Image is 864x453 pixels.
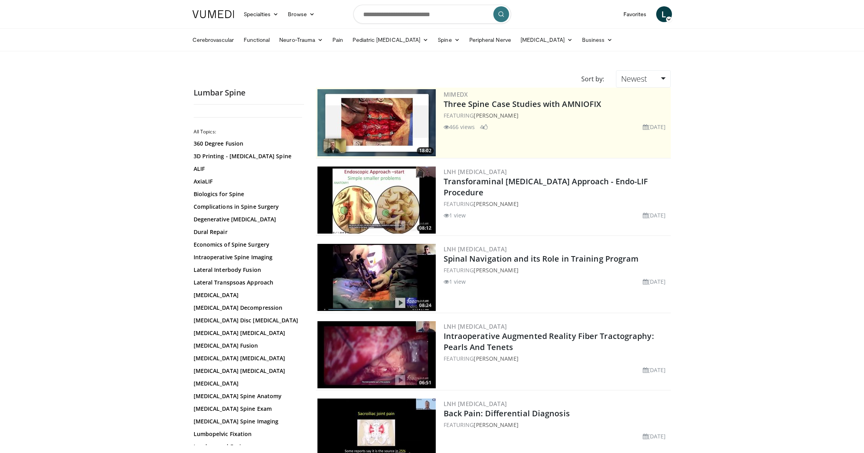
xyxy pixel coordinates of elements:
[465,32,516,48] a: Peripheral Nerve
[616,70,670,88] a: Newest
[444,253,639,264] a: Spinal Navigation and its Role in Training Program
[643,123,666,131] li: [DATE]
[474,200,518,208] a: [PERSON_NAME]
[317,244,436,311] img: 161f3d05-c13c-4eba-b270-6fa236fc2e25.300x170_q85_crop-smart_upscale.jpg
[643,277,666,286] li: [DATE]
[194,316,300,324] a: [MEDICAL_DATA] Disc [MEDICAL_DATA]
[194,241,300,249] a: Economics of Spine Surgery
[317,321,436,388] img: 1cc77cf1-322f-477e-9cae-a908e7188ed7.300x170_q85_crop-smart_upscale.jpg
[621,73,647,84] span: Newest
[444,90,468,98] a: MIMEDX
[194,279,300,286] a: Lateral Transpsoas Approach
[444,408,570,419] a: Back Pain: Differential Diagnosis
[194,430,300,438] a: Lumbopelvic Fixation
[194,342,300,350] a: [MEDICAL_DATA] Fusion
[575,70,610,88] div: Sort by:
[656,6,672,22] a: L
[194,190,300,198] a: Biologics for Spine
[194,165,300,173] a: ALIF
[444,200,669,208] div: FEATURING
[444,99,601,109] a: Three Spine Case Studies with AMNIOFIX
[444,245,507,253] a: LNH [MEDICAL_DATA]
[480,123,488,131] li: 4
[194,304,300,312] a: [MEDICAL_DATA] Decompression
[239,32,275,48] a: Functional
[194,266,300,274] a: Lateral Interbody Fusion
[192,10,234,18] img: VuMedi Logo
[194,88,304,98] h2: Lumbar Spine
[433,32,464,48] a: Spine
[194,215,300,223] a: Degenerative [MEDICAL_DATA]
[577,32,618,48] a: Business
[444,111,669,120] div: FEATURING
[317,321,436,388] a: 06:51
[194,417,300,425] a: [MEDICAL_DATA] Spine Imaging
[474,421,518,429] a: [PERSON_NAME]
[317,244,436,311] a: 08:24
[194,129,302,135] h2: All Topics:
[619,6,651,22] a: Favorites
[194,178,300,185] a: AxiaLIF
[444,421,669,429] div: FEATURING
[317,89,436,156] a: 18:02
[194,329,300,337] a: [MEDICAL_DATA] [MEDICAL_DATA]
[274,32,328,48] a: Neuro-Trauma
[444,168,507,176] a: LNH [MEDICAL_DATA]
[188,32,239,48] a: Cerebrovascular
[317,89,436,156] img: 34c974b5-e942-4b60-b0f4-1f83c610957b.300x170_q85_crop-smart_upscale.jpg
[417,225,434,232] span: 08:12
[474,266,518,274] a: [PERSON_NAME]
[317,167,436,234] img: 92f57cd5-9a5d-43c1-9f2c-7744a6b5ceb0.300x170_q85_crop-smart_upscale.jpg
[474,355,518,362] a: [PERSON_NAME]
[643,211,666,219] li: [DATE]
[194,228,300,236] a: Dural Repair
[194,443,300,451] a: Lumbosacral Fusion
[444,266,669,274] div: FEATURING
[283,6,319,22] a: Browse
[348,32,433,48] a: Pediatric [MEDICAL_DATA]
[194,380,300,387] a: [MEDICAL_DATA]
[444,322,507,330] a: LNH [MEDICAL_DATA]
[444,354,669,363] div: FEATURING
[194,140,300,148] a: 360 Degree Fusion
[516,32,577,48] a: [MEDICAL_DATA]
[353,5,511,24] input: Search topics, interventions
[194,152,300,160] a: 3D Printing - [MEDICAL_DATA] Spine
[194,405,300,413] a: [MEDICAL_DATA] Spine Exam
[194,291,300,299] a: [MEDICAL_DATA]
[194,367,300,375] a: [MEDICAL_DATA] [MEDICAL_DATA]
[444,176,648,198] a: Transforaminal [MEDICAL_DATA] Approach - Endo-LIF Procedure
[194,253,300,261] a: Intraoperative Spine Imaging
[444,400,507,408] a: LNH [MEDICAL_DATA]
[317,167,436,234] a: 08:12
[194,392,300,400] a: [MEDICAL_DATA] Spine Anatomy
[417,302,434,309] span: 08:24
[643,366,666,374] li: [DATE]
[239,6,284,22] a: Specialties
[194,203,300,211] a: Complications in Spine Surgery
[417,147,434,154] span: 18:02
[444,123,475,131] li: 466 views
[444,277,466,286] li: 1 view
[474,112,518,119] a: [PERSON_NAME]
[194,354,300,362] a: [MEDICAL_DATA] [MEDICAL_DATA]
[444,211,466,219] li: 1 view
[328,32,348,48] a: Pain
[444,331,654,352] a: Intraoperative Augmented Reality Fiber Tractography: Pearls And Tenets
[417,379,434,386] span: 06:51
[643,432,666,440] li: [DATE]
